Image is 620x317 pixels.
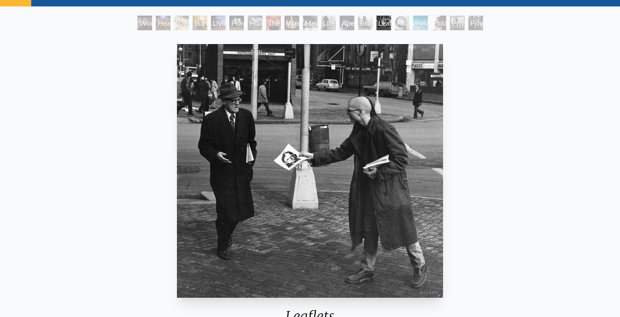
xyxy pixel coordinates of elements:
[177,44,443,298] img: Leaflets-1975-Alex-Grey-watermarked.jpg
[248,16,262,30] div: Human Race
[193,16,207,30] div: Burnt Offering
[266,16,281,30] div: The Beast
[174,16,189,30] div: [DEMOGRAPHIC_DATA]
[432,16,446,30] div: Polarity Works
[358,16,373,30] div: Brain Sack
[468,16,483,30] div: Private Subway
[340,16,354,30] div: Apex
[137,16,152,30] div: World Spirit
[156,16,171,30] div: Heart Net
[450,16,465,30] div: Private Billboard
[321,16,336,30] div: Life Energy
[284,16,299,30] div: Wasteland
[413,16,428,30] div: Polar Wandering
[376,16,391,30] div: Leaflets
[395,16,410,30] div: Polar Unity
[211,16,226,30] div: Living Cross
[303,16,318,30] div: Meditations on Mortality
[229,16,244,30] div: Prayer Wheel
